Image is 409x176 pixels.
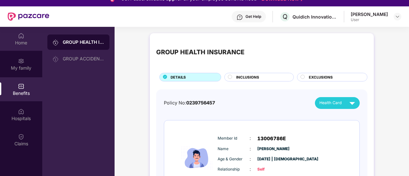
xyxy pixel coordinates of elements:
[237,14,243,20] img: svg+xml;base64,PHN2ZyBpZD0iSGVscC0zMngzMiIgeG1sbnM9Imh0dHA6Ly93d3cudzMub3JnLzIwMDAvc3ZnIiB3aWR0aD...
[218,166,250,172] span: Relationship
[18,33,24,39] img: svg+xml;base64,PHN2ZyBpZD0iSG9tZSIgeG1sbnM9Imh0dHA6Ly93d3cudzMub3JnLzIwMDAvc3ZnIiB3aWR0aD0iMjAiIG...
[351,11,388,17] div: [PERSON_NAME]
[218,146,250,152] span: Name
[283,13,287,20] span: Q
[218,135,250,142] span: Member Id
[250,166,251,173] span: :
[293,14,337,20] div: Quidich Innovation Labs Private Limited
[18,134,24,140] img: svg+xml;base64,PHN2ZyBpZD0iQ2xhaW0iIHhtbG5zPSJodHRwOi8vd3d3LnczLm9yZy8yMDAwL3N2ZyIgd2lkdGg9IjIwIi...
[63,56,104,61] div: GROUP ACCIDENTAL INSURANCE
[257,135,286,142] span: 13006786E
[257,146,289,152] span: [PERSON_NAME]
[245,14,261,19] div: Get Help
[8,12,49,21] img: New Pazcare Logo
[309,74,333,80] span: EXCLUSIONS
[395,14,400,19] img: svg+xml;base64,PHN2ZyBpZD0iRHJvcGRvd24tMzJ4MzIiIHhtbG5zPSJodHRwOi8vd3d3LnczLm9yZy8yMDAwL3N2ZyIgd2...
[218,156,250,162] span: Age & Gender
[18,83,24,89] img: svg+xml;base64,PHN2ZyBpZD0iQmVuZWZpdHMiIHhtbG5zPSJodHRwOi8vd3d3LnczLm9yZy8yMDAwL3N2ZyIgd2lkdGg9Ij...
[52,39,59,46] img: svg+xml;base64,PHN2ZyB3aWR0aD0iMjAiIGhlaWdodD0iMjAiIHZpZXdCb3g9IjAgMCAyMCAyMCIgZmlsbD0ibm9uZSIgeG...
[257,166,289,172] span: Self
[164,99,215,107] div: Policy No:
[18,58,24,64] img: svg+xml;base64,PHN2ZyB3aWR0aD0iMjAiIGhlaWdodD0iMjAiIHZpZXdCb3g9IjAgMCAyMCAyMCIgZmlsbD0ibm9uZSIgeG...
[171,74,186,80] span: DETAILS
[18,108,24,115] img: svg+xml;base64,PHN2ZyBpZD0iSG9zcGl0YWxzIiB4bWxucz0iaHR0cDovL3d3dy53My5vcmcvMjAwMC9zdmciIHdpZHRoPS...
[315,97,360,109] button: Health Card
[347,97,358,109] img: svg+xml;base64,PHN2ZyB4bWxucz0iaHR0cDovL3d3dy53My5vcmcvMjAwMC9zdmciIHZpZXdCb3g9IjAgMCAyNCAyNCIgd2...
[156,47,245,57] div: GROUP HEALTH INSURANCE
[257,156,289,162] span: [DATE] | [DEMOGRAPHIC_DATA]
[236,74,259,80] span: INCLUSIONS
[250,156,251,163] span: :
[351,17,388,22] div: User
[250,145,251,152] span: :
[63,39,104,45] div: GROUP HEALTH INSURANCE
[319,100,342,106] span: Health Card
[186,100,215,105] span: 0239756457
[250,135,251,142] span: :
[52,56,59,62] img: svg+xml;base64,PHN2ZyB3aWR0aD0iMjAiIGhlaWdodD0iMjAiIHZpZXdCb3g9IjAgMCAyMCAyMCIgZmlsbD0ibm9uZSIgeG...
